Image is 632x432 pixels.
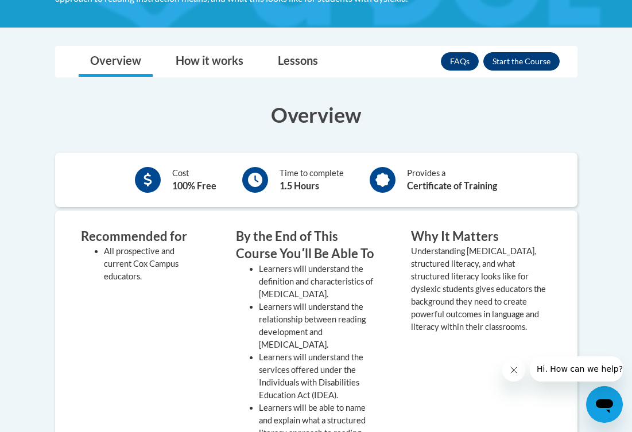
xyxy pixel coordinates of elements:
[411,228,552,246] h3: Why It Matters
[407,180,497,191] b: Certificate of Training
[530,356,623,382] iframe: Message from company
[55,100,577,129] h3: Overview
[483,52,560,71] button: Enroll
[411,246,546,332] value: Understanding [MEDICAL_DATA], structured literacy, and what structured literacy looks like for dy...
[586,386,623,423] iframe: Button to launch messaging window
[280,180,319,191] b: 1.5 Hours
[502,359,525,382] iframe: Close message
[407,167,497,193] div: Provides a
[172,180,216,191] b: 100% Free
[236,228,377,263] h3: By the End of This Course Youʹll Be Able To
[259,263,377,301] li: Learners will understand the definition and characteristics of [MEDICAL_DATA].
[280,167,344,193] div: Time to complete
[441,52,479,71] a: FAQs
[266,46,329,77] a: Lessons
[164,46,255,77] a: How it works
[259,301,377,351] li: Learners will understand the relationship between reading development and [MEDICAL_DATA].
[104,245,201,283] li: All prospective and current Cox Campus educators.
[172,167,216,193] div: Cost
[79,46,153,77] a: Overview
[259,351,377,402] li: Learners will understand the services offered under the Individuals with Disabilities Education A...
[81,228,201,246] h3: Recommended for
